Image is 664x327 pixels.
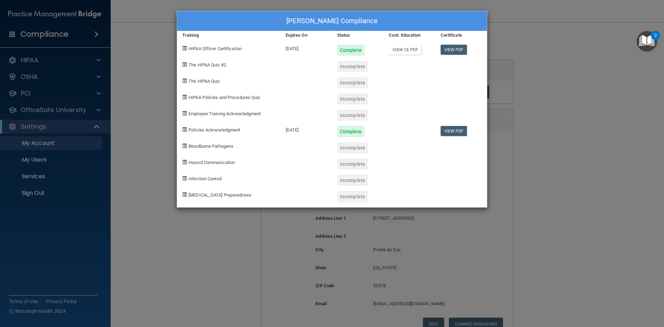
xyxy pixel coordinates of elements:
button: Open Resource Center, 2 new notifications [637,31,657,52]
span: Infection Control [188,176,222,181]
div: Incomplete [337,93,368,105]
div: [DATE] [280,39,332,56]
div: Training [177,31,280,39]
div: [PERSON_NAME] Compliance [177,11,487,31]
div: Incomplete [337,191,368,202]
div: Incomplete [337,61,368,72]
a: View PDF [441,45,467,55]
span: The HIPAA Quiz #2 [188,62,226,67]
span: HIPAA Officer Certification [188,46,242,51]
div: [DATE] [280,121,332,137]
span: Employee Training Acknowledgment [188,111,261,116]
div: Incomplete [337,175,368,186]
div: 2 [654,35,657,44]
span: [MEDICAL_DATA] Preparedness [188,192,251,198]
div: Cont. Education [384,31,435,39]
div: Status [332,31,384,39]
span: HIPAA Policies and Procedures Quiz [188,95,260,100]
div: Complete [337,126,365,137]
span: Hazard Communication [188,160,235,165]
span: The HIPAA Quiz [188,79,220,84]
a: View CE PDF [389,45,422,55]
div: Incomplete [337,77,368,88]
div: Expires On [280,31,332,39]
div: Incomplete [337,110,368,121]
span: Policies Acknowledgment [188,127,240,133]
div: Incomplete [337,142,368,153]
div: Certificate [435,31,487,39]
div: Complete [337,45,365,56]
a: View PDF [441,126,467,136]
div: Incomplete [337,158,368,170]
span: Bloodborne Pathogens [188,144,233,149]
